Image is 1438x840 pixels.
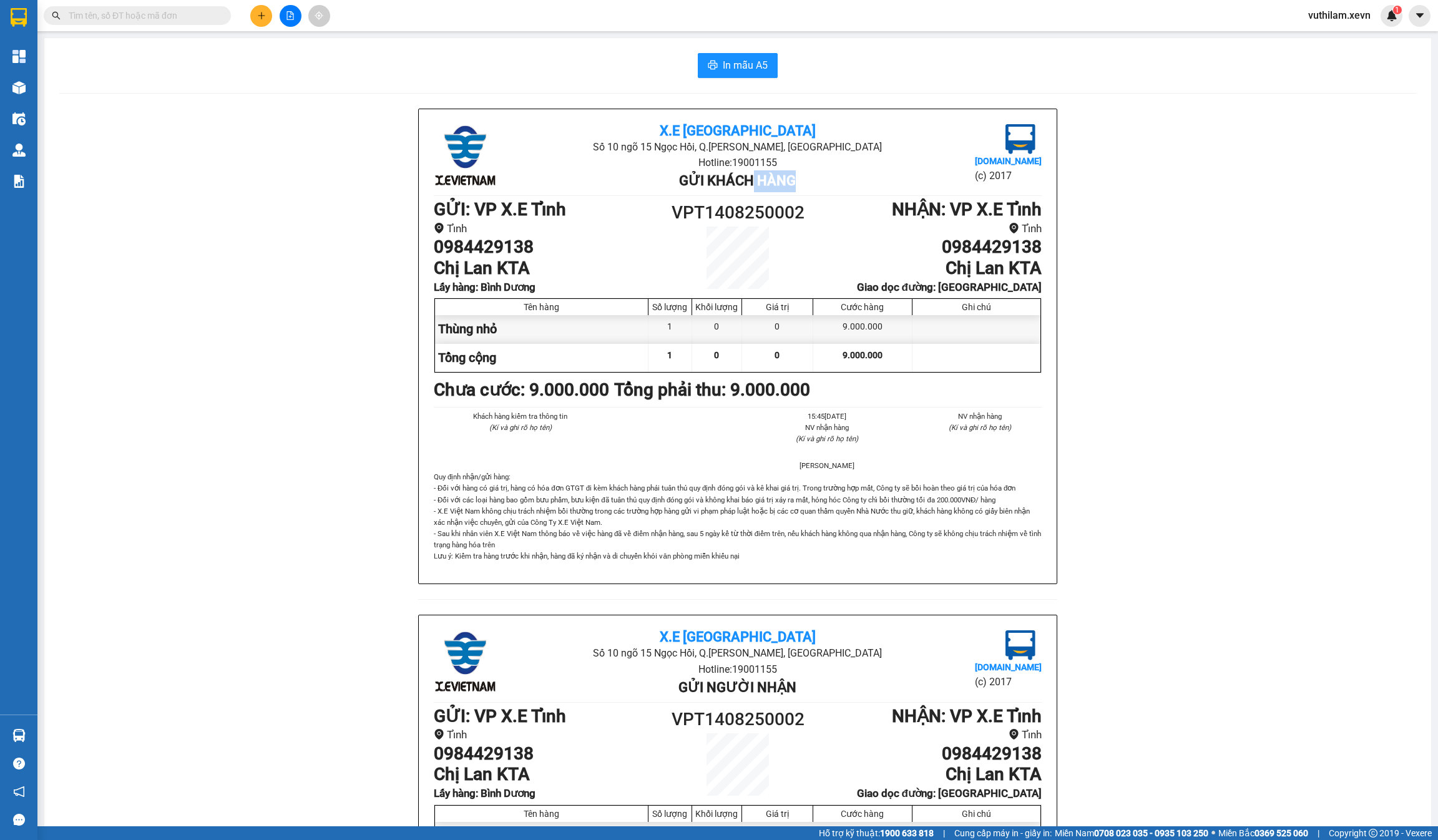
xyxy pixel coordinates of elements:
[695,809,738,819] div: Khối lượng
[975,674,1042,690] li: (c) 2017
[438,302,645,312] div: Tên hàng
[1318,826,1319,840] span: |
[708,60,718,72] span: printer
[814,726,1042,743] li: Tỉnh
[434,729,444,740] span: environment
[1395,6,1399,14] span: 1
[679,173,796,188] b: Gửi khách hàng
[660,629,816,645] b: X.E [GEOGRAPHIC_DATA]
[1255,828,1308,838] strong: 0369 525 060
[12,175,26,188] img: solution-icon
[614,379,810,400] b: Tổng phải thu: 9.000.000
[745,809,809,819] div: Giá trị
[434,199,566,220] b: GỬI : VP X.E Tỉnh
[857,787,1042,799] b: Giao dọc đường: [GEOGRAPHIC_DATA]
[535,139,940,155] li: Số 10 ngõ 15 Ngọc Hồi, Q.[PERSON_NAME], [GEOGRAPHIC_DATA]
[12,112,26,125] img: warehouse-icon
[52,11,61,20] span: search
[1393,6,1402,14] sup: 1
[434,482,1042,561] p: - Đối với hàng có giá trị, hàng có hóa đơn GTGT đi kèm khách hàng phải tuân thủ quy định đóng gói...
[975,168,1042,183] li: (c) 2017
[434,726,662,743] li: Tỉnh
[434,706,566,726] b: GỬI : VP X.E Tỉnh
[535,662,940,677] li: Hotline: 19001155
[765,411,889,422] li: 15:45[DATE]
[857,281,1042,293] b: Giao dọc đường: [GEOGRAPHIC_DATA]
[745,302,809,312] div: Giá trị
[434,764,662,785] h1: Chị Lan KTA
[698,53,778,78] button: printerIn mẫu A5
[308,5,330,27] button: aim
[13,786,25,798] span: notification
[843,350,883,360] span: 9.000.000
[489,423,552,432] i: (Kí và ghi rõ họ tên)
[880,828,934,838] strong: 1900 633 818
[814,237,1042,258] h1: 0984429138
[813,315,912,343] div: 9.000.000
[814,743,1042,764] h1: 0984429138
[286,11,295,20] span: file-add
[678,680,796,695] b: Gửi người nhận
[1009,729,1019,740] span: environment
[13,758,25,769] span: question-circle
[814,220,1042,237] li: Tỉnh
[723,57,768,73] span: In mẫu A5
[667,350,672,360] span: 1
[648,315,692,343] div: 1
[775,350,780,360] span: 0
[796,434,858,443] i: (Kí và ghi rõ họ tên)
[434,223,444,233] span: environment
[1414,10,1426,21] span: caret-down
[434,379,609,400] b: Chưa cước : 9.000.000
[535,155,940,170] li: Hotline: 19001155
[1298,7,1381,23] span: vuthilam.xevn
[280,5,301,27] button: file-add
[315,11,323,20] span: aim
[814,258,1042,279] h1: Chị Lan KTA
[652,809,688,819] div: Số lượng
[434,237,662,258] h1: 0984429138
[916,302,1037,312] div: Ghi chú
[1005,124,1035,154] img: logo.jpg
[459,411,582,422] li: Khách hàng kiểm tra thông tin
[1005,630,1035,660] img: logo.jpg
[695,302,738,312] div: Khối lượng
[1009,223,1019,233] span: environment
[435,315,648,343] div: Thùng nhỏ
[916,809,1037,819] div: Ghi chú
[919,411,1042,422] li: NV nhận hàng
[652,302,688,312] div: Số lượng
[1055,826,1208,840] span: Miền Nam
[250,5,272,27] button: plus
[1369,829,1377,838] span: copyright
[1409,5,1431,27] button: caret-down
[814,764,1042,785] h1: Chị Lan KTA
[12,81,26,94] img: warehouse-icon
[816,302,909,312] div: Cước hàng
[975,156,1042,166] b: [DOMAIN_NAME]
[434,787,536,799] b: Lấy hàng : Bình Dương
[714,350,719,360] span: 0
[11,8,27,27] img: logo-vxr
[765,460,889,471] li: [PERSON_NAME]
[819,826,934,840] span: Hỗ trợ kỹ thuật:
[12,729,26,742] img: warehouse-icon
[257,11,266,20] span: plus
[438,350,496,365] span: Tổng cộng
[660,123,816,139] b: X.E [GEOGRAPHIC_DATA]
[1386,10,1397,21] img: icon-new-feature
[662,706,814,733] h1: VPT1408250002
[943,826,945,840] span: |
[692,315,742,343] div: 0
[434,220,662,237] li: Tỉnh
[535,645,940,661] li: Số 10 ngõ 15 Ngọc Hồi, Q.[PERSON_NAME], [GEOGRAPHIC_DATA]
[892,199,1042,220] b: NHẬN : VP X.E Tỉnh
[13,814,25,826] span: message
[434,281,536,293] b: Lấy hàng : Bình Dương
[69,9,216,22] input: Tìm tên, số ĐT hoặc mã đơn
[12,144,26,157] img: warehouse-icon
[816,809,909,819] div: Cước hàng
[1094,828,1208,838] strong: 0708 023 035 - 0935 103 250
[742,315,813,343] div: 0
[434,471,1042,562] div: Quy định nhận/gửi hàng :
